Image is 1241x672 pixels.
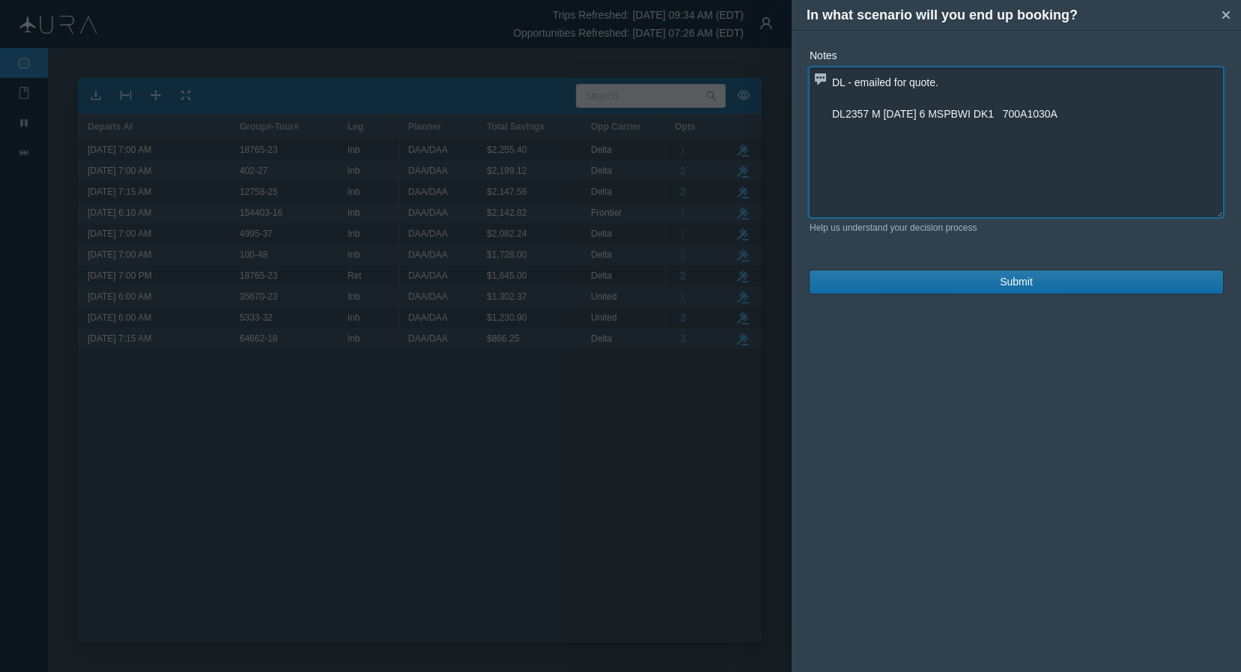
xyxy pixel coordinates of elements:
[810,270,1223,294] button: Submit
[1000,274,1033,290] span: Submit
[810,67,1223,217] textarea: DL - emailed for quote. DL2357 M [DATE] 6 MSPBWI DK1 700A1030A
[1215,4,1237,26] button: Close
[807,5,1215,25] h4: In what scenario will you end up booking?
[810,49,837,61] span: Notes
[810,221,1223,234] div: Help us understand your decision process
